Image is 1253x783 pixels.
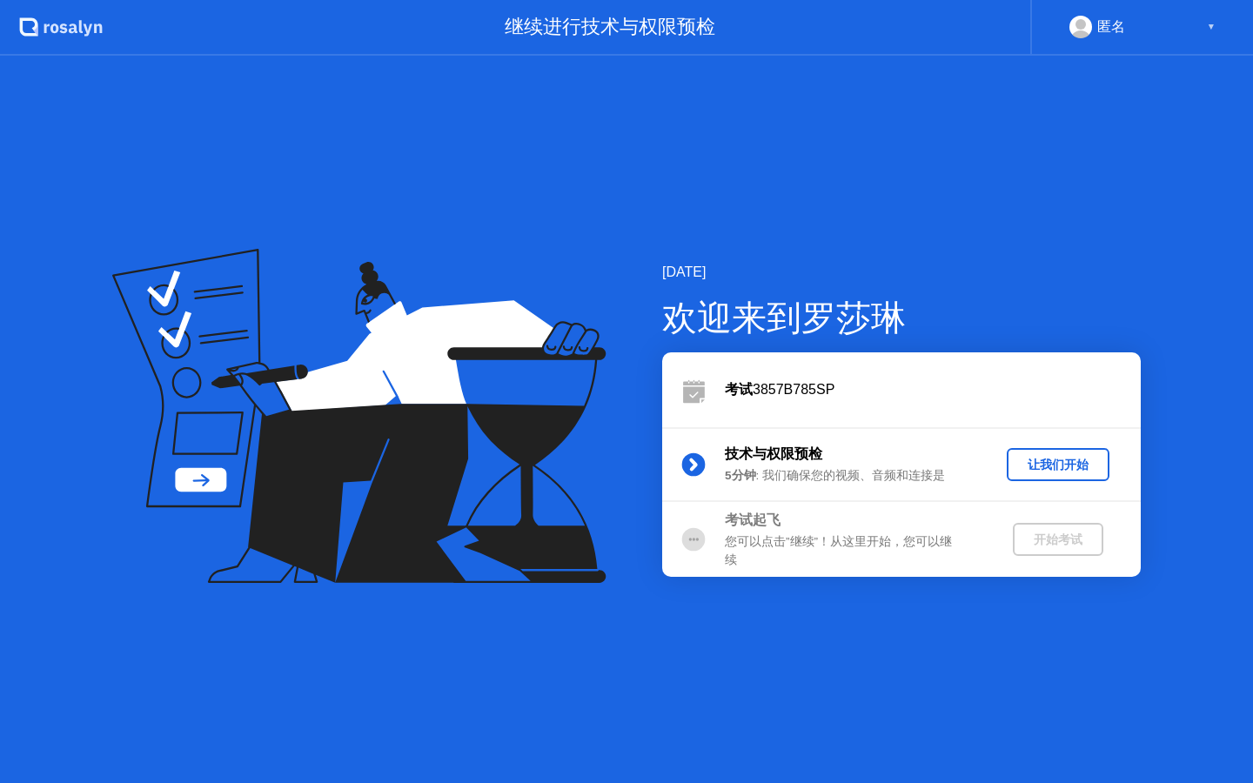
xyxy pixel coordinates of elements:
div: ▼ [1207,16,1216,38]
b: 技术与权限预检 [725,446,822,461]
div: : 我们确保您的视频、音频和连接是 [725,467,975,485]
button: 开始考试 [1013,523,1103,556]
div: 开始考试 [1020,532,1096,548]
b: 考试起飞 [725,512,781,527]
div: 您可以点击”继续”！从这里开始，您可以继续 [725,533,975,569]
b: 5分钟 [725,469,756,482]
div: [DATE] [662,262,1141,283]
div: 3857B785SP [725,379,1141,400]
button: 让我们开始 [1007,448,1109,481]
div: 欢迎来到罗莎琳 [662,291,1141,344]
b: 考试 [725,382,753,397]
div: 让我们开始 [1014,457,1102,473]
div: 匿名 [1097,16,1125,38]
